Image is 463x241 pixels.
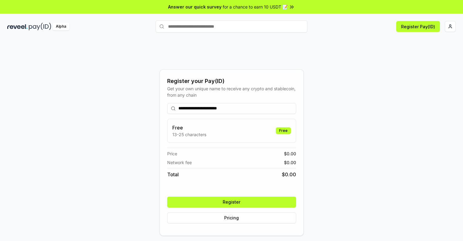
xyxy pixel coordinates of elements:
[168,4,221,10] span: Answer our quick survey
[284,150,296,157] span: $ 0.00
[223,4,288,10] span: for a chance to earn 10 USDT 📝
[276,127,291,134] div: Free
[172,124,206,131] h3: Free
[167,85,296,98] div: Get your own unique name to receive any crypto and stablecoin, from any chain
[167,159,192,166] span: Network fee
[52,23,69,30] div: Alpha
[396,21,440,32] button: Register Pay(ID)
[167,77,296,85] div: Register your Pay(ID)
[167,171,179,178] span: Total
[167,197,296,208] button: Register
[7,23,28,30] img: reveel_dark
[167,150,177,157] span: Price
[172,131,206,138] p: 13-25 characters
[282,171,296,178] span: $ 0.00
[167,212,296,223] button: Pricing
[284,159,296,166] span: $ 0.00
[29,23,51,30] img: pay_id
